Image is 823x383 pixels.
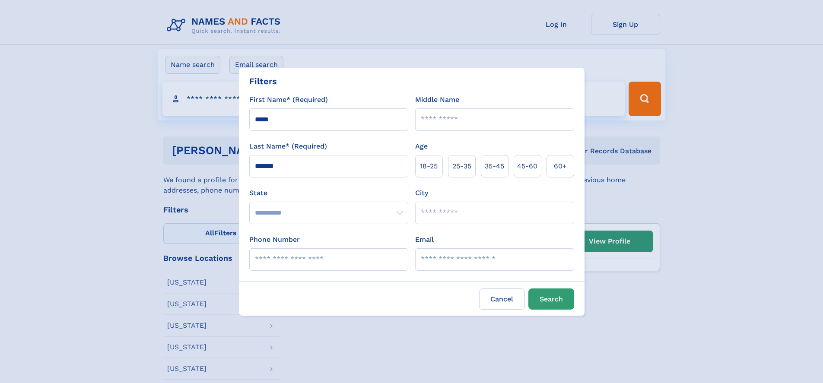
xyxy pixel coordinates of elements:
label: Middle Name [415,95,459,105]
label: City [415,188,428,198]
label: State [249,188,408,198]
label: Phone Number [249,234,300,245]
label: Last Name* (Required) [249,141,327,152]
label: First Name* (Required) [249,95,328,105]
label: Age [415,141,428,152]
span: 45‑60 [517,161,537,171]
span: 25‑35 [452,161,471,171]
span: 35‑45 [485,161,504,171]
button: Search [528,288,574,310]
span: 18‑25 [420,161,438,171]
label: Email [415,234,434,245]
label: Cancel [479,288,525,310]
span: 60+ [554,161,567,171]
div: Filters [249,75,277,88]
